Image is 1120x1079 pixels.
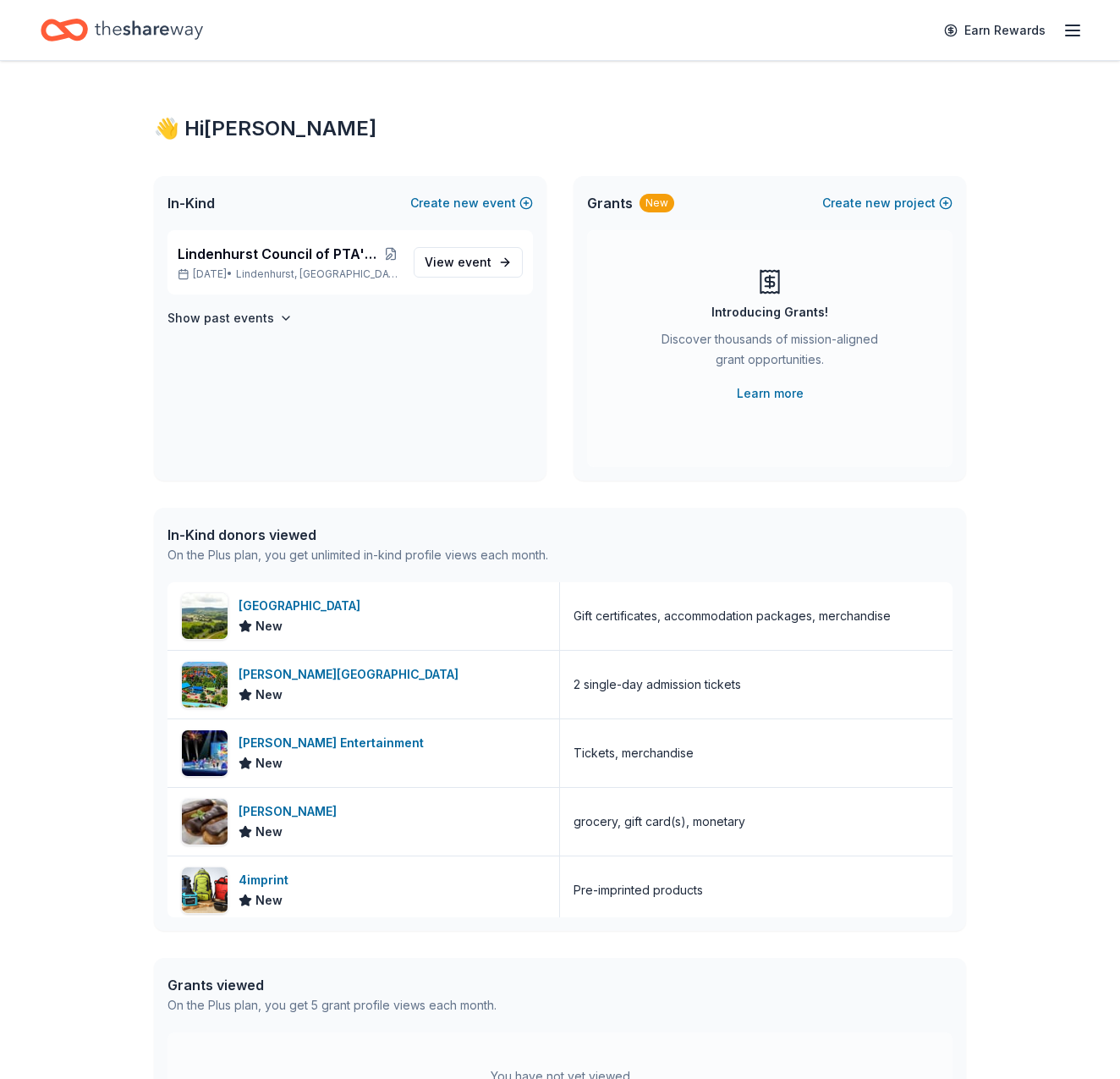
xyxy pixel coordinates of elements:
span: Lindenhurst, [GEOGRAPHIC_DATA] [236,267,400,281]
p: [DATE] • [178,267,400,281]
a: View event [414,247,523,278]
div: 2 single-day admission tickets [574,674,741,695]
div: grocery, gift card(s), monetary [574,812,745,832]
span: In-Kind [167,193,215,213]
span: New [255,890,283,911]
div: Pre-imprinted products [574,880,703,900]
div: 4imprint [239,870,295,890]
button: Createnewproject [822,193,953,213]
span: new [865,193,891,213]
img: Image for King Kullen [182,799,228,845]
a: Home [41,10,203,50]
span: event [458,255,491,269]
span: New [255,685,283,705]
span: new [453,193,479,213]
div: Introducing Grants! [711,302,828,322]
div: Discover thousands of mission-aligned grant opportunities. [655,329,885,377]
span: Grants [587,193,633,213]
div: Tickets, merchandise [574,743,694,763]
div: [PERSON_NAME] [239,801,343,822]
span: New [255,822,283,842]
div: [PERSON_NAME] Entertainment [239,733,431,753]
span: Lindenhurst Council of PTA's "Bright Futures" Fundraiser [178,244,382,264]
div: 👋 Hi [PERSON_NAME] [154,115,966,142]
span: New [255,616,283,636]
img: Image for Dorney Park & Wildwater Kingdom [182,662,228,707]
img: Image for Greek Peak Mountain Resort [182,593,228,639]
button: Createnewevent [410,193,533,213]
a: Earn Rewards [934,15,1056,46]
div: On the Plus plan, you get unlimited in-kind profile views each month. [167,545,548,565]
button: Show past events [167,308,293,328]
div: On the Plus plan, you get 5 grant profile views each month. [167,995,497,1016]
h4: Show past events [167,308,274,328]
div: [PERSON_NAME][GEOGRAPHIC_DATA] [239,664,465,685]
a: Learn more [737,383,804,404]
div: In-Kind donors viewed [167,525,548,545]
div: Grants viewed [167,975,497,995]
img: Image for 4imprint [182,867,228,913]
div: [GEOGRAPHIC_DATA] [239,596,367,616]
span: View [425,252,491,273]
div: Gift certificates, accommodation packages, merchandise [574,606,891,626]
img: Image for Feld Entertainment [182,730,228,776]
span: New [255,753,283,773]
div: New [640,194,674,212]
